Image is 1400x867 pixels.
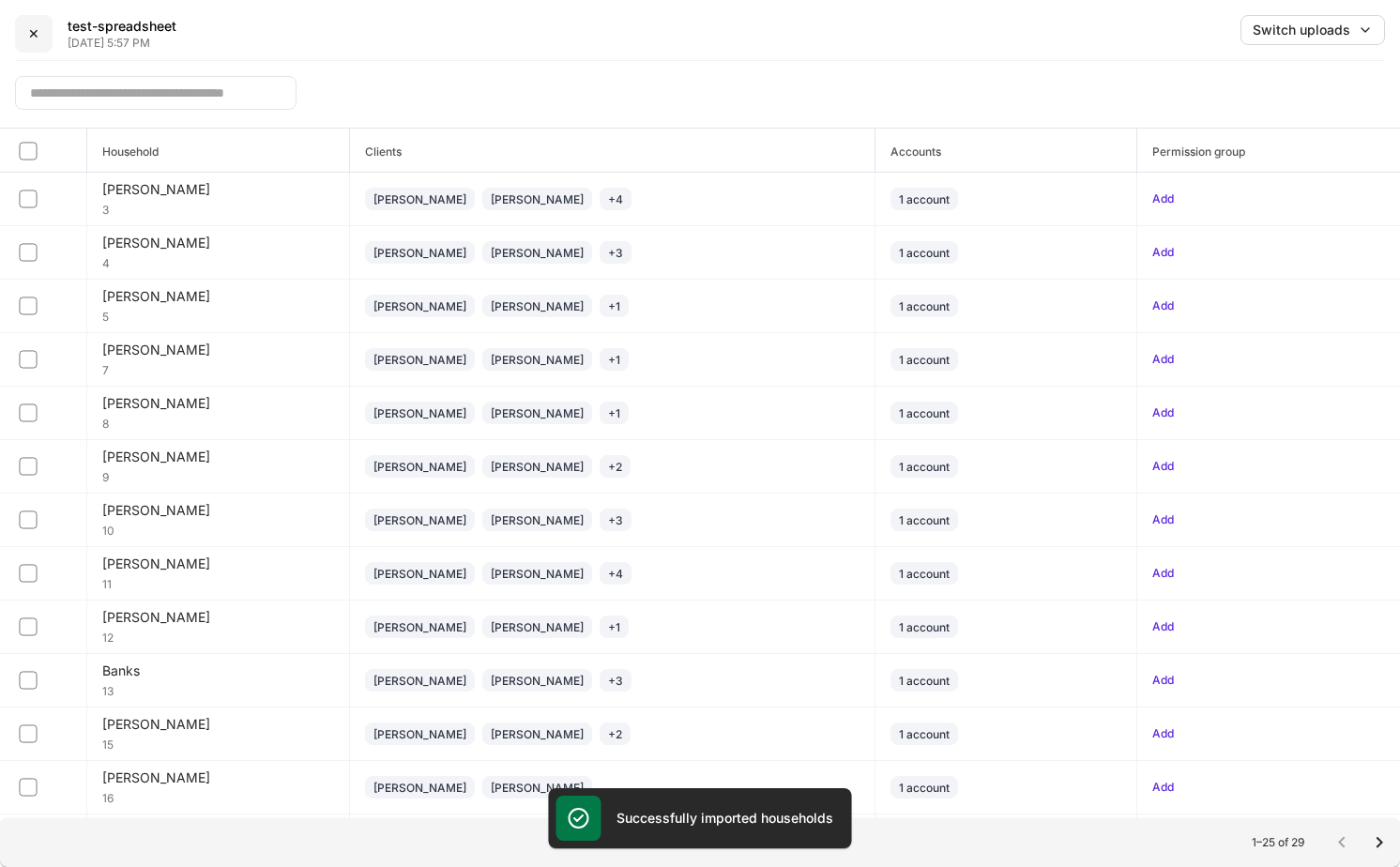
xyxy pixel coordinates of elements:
td: Ballard [87,601,350,654]
div: 5 [102,306,334,325]
div: 15 [102,734,334,753]
div: [PERSON_NAME] [102,555,334,573]
div: + 3 [608,244,623,262]
div: 1 account [899,672,950,690]
div: [PERSON_NAME] [102,608,334,627]
div: 3 [102,199,334,218]
button: Add [1152,190,1174,208]
div: 8 [102,413,334,432]
td: Barrett [87,707,350,761]
span: Accounts [875,129,1137,172]
div: [PERSON_NAME] [102,394,334,413]
button: Add [1152,403,1174,422]
div: 1 account [899,404,950,422]
h6: Clients [350,143,402,160]
button: Go to next page [1361,824,1398,861]
h6: Accounts [875,143,941,160]
h5: Successfully imported households [616,809,833,828]
div: [PERSON_NAME] [373,351,466,369]
div: [PERSON_NAME] [102,180,334,199]
button: ✕ [15,15,53,53]
div: 9 [102,466,334,485]
div: [PERSON_NAME] [491,565,584,583]
div: 1 account [899,351,950,369]
div: 12 [102,627,334,646]
div: 16 [102,787,334,806]
div: + 2 [608,458,622,476]
div: 1 account [899,458,950,476]
div: [PERSON_NAME] [373,565,466,583]
div: 4 [102,252,334,271]
div: [PERSON_NAME] [491,511,584,529]
div: [PERSON_NAME] [491,244,584,262]
div: 1 account [899,779,950,797]
div: [PERSON_NAME] [373,672,466,690]
button: Add [1152,297,1174,315]
div: 1 account [899,725,950,743]
div: [PERSON_NAME] [102,234,334,252]
div: [PERSON_NAME] [102,501,334,520]
div: [PERSON_NAME] [491,297,584,315]
div: [PERSON_NAME] [491,725,584,743]
div: 1 account [899,190,950,208]
div: [PERSON_NAME] [373,404,466,422]
div: [PERSON_NAME] [373,190,466,208]
div: 1 account [899,244,950,262]
div: [PERSON_NAME] [102,715,334,734]
div: 10 [102,520,334,539]
div: [PERSON_NAME] [373,779,466,797]
h5: test-spreadsheet [68,17,176,36]
button: Add [1152,564,1174,583]
div: [PERSON_NAME] [102,768,334,787]
div: [PERSON_NAME] [491,458,584,476]
button: Add [1152,243,1174,262]
div: 13 [102,680,334,699]
button: Add [1152,510,1174,529]
button: Add [1152,671,1174,690]
div: [PERSON_NAME] [373,725,466,743]
td: Banks [87,654,350,707]
td: Andrews [87,333,350,387]
td: Arnold [87,494,350,547]
div: + 2 [608,725,622,743]
td: Allen [87,173,350,226]
div: ✕ [28,24,39,43]
div: [PERSON_NAME] [373,244,466,262]
div: 7 [102,359,334,378]
div: [PERSON_NAME] [373,297,466,315]
span: Household [87,129,349,172]
button: Add [1152,617,1174,636]
div: 1 account [899,511,950,529]
div: 1 account [899,297,950,315]
div: [PERSON_NAME] [491,404,584,422]
div: + 1 [608,351,620,369]
div: + 3 [608,511,623,529]
span: Clients [350,129,875,172]
td: Armstrong [87,440,350,494]
div: [PERSON_NAME] [491,618,584,636]
div: 1 account [899,618,950,636]
button: Add [1152,457,1174,476]
button: Add [1152,724,1174,743]
button: Add [1152,350,1174,369]
div: [PERSON_NAME] [491,672,584,690]
button: Add [1152,778,1174,797]
td: Barton [87,761,350,814]
td: Anderson [87,280,350,333]
p: [DATE] 5:57 PM [68,36,176,51]
td: Archer [87,387,350,440]
td: Alvarez [87,226,350,280]
div: [PERSON_NAME] [373,511,466,529]
div: + 1 [608,618,620,636]
div: [PERSON_NAME] [373,458,466,476]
